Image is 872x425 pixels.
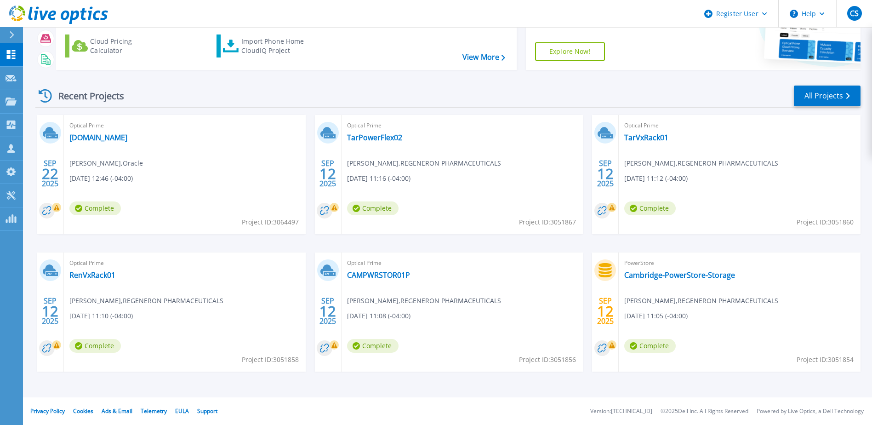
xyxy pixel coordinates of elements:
[850,10,859,17] span: CS
[624,311,688,321] span: [DATE] 11:05 (-04:00)
[69,296,223,306] span: [PERSON_NAME] , REGENERON PHARMACEUTICALS
[90,37,164,55] div: Cloud Pricing Calculator
[797,355,854,365] span: Project ID: 3051854
[175,407,189,415] a: EULA
[141,407,167,415] a: Telemetry
[319,157,336,190] div: SEP 2025
[757,408,864,414] li: Powered by Live Optics, a Dell Technology
[624,121,855,131] span: Optical Prime
[41,157,59,190] div: SEP 2025
[597,307,614,315] span: 12
[661,408,748,414] li: © 2025 Dell Inc. All Rights Reserved
[242,355,299,365] span: Project ID: 3051858
[624,201,676,215] span: Complete
[462,53,505,62] a: View More
[65,34,168,57] a: Cloud Pricing Calculator
[535,42,605,61] a: Explore Now!
[597,170,614,178] span: 12
[624,133,668,142] a: TarVxRack01
[347,339,399,353] span: Complete
[624,173,688,184] span: [DATE] 11:12 (-04:00)
[69,201,121,215] span: Complete
[35,85,137,107] div: Recent Projects
[347,121,578,131] span: Optical Prime
[347,173,410,184] span: [DATE] 11:16 (-04:00)
[102,407,132,415] a: Ads & Email
[347,158,501,168] span: [PERSON_NAME] , REGENERON PHARMACEUTICALS
[347,258,578,268] span: Optical Prime
[42,307,58,315] span: 12
[347,270,410,280] a: CAMPWRSTOR01P
[319,170,336,178] span: 12
[624,339,676,353] span: Complete
[590,408,652,414] li: Version: [TECHNICAL_ID]
[41,294,59,328] div: SEP 2025
[347,201,399,215] span: Complete
[519,355,576,365] span: Project ID: 3051856
[69,339,121,353] span: Complete
[624,158,778,168] span: [PERSON_NAME] , REGENERON PHARMACEUTICALS
[197,407,217,415] a: Support
[347,133,402,142] a: TarPowerFlex02
[42,170,58,178] span: 22
[347,296,501,306] span: [PERSON_NAME] , REGENERON PHARMACEUTICALS
[597,157,614,190] div: SEP 2025
[347,311,410,321] span: [DATE] 11:08 (-04:00)
[69,311,133,321] span: [DATE] 11:10 (-04:00)
[69,258,300,268] span: Optical Prime
[624,296,778,306] span: [PERSON_NAME] , REGENERON PHARMACEUTICALS
[624,270,735,280] a: Cambridge-PowerStore-Storage
[73,407,93,415] a: Cookies
[624,258,855,268] span: PowerStore
[69,173,133,184] span: [DATE] 12:46 (-04:00)
[69,133,127,142] a: [DOMAIN_NAME]
[69,158,143,168] span: [PERSON_NAME] , Oracle
[319,294,336,328] div: SEP 2025
[242,217,299,227] span: Project ID: 3064497
[30,407,65,415] a: Privacy Policy
[797,217,854,227] span: Project ID: 3051860
[241,37,313,55] div: Import Phone Home CloudIQ Project
[794,86,861,106] a: All Projects
[69,121,300,131] span: Optical Prime
[597,294,614,328] div: SEP 2025
[69,270,115,280] a: RenVxRack01
[519,217,576,227] span: Project ID: 3051867
[319,307,336,315] span: 12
